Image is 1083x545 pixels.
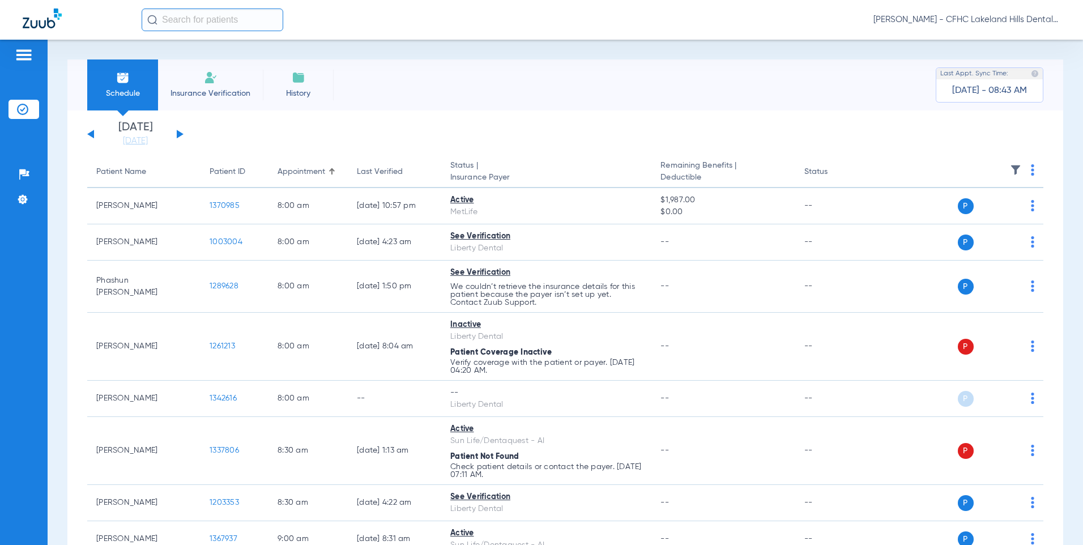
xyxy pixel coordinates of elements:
div: Patient Name [96,166,191,178]
div: Appointment [278,166,325,178]
td: 8:00 AM [268,188,348,224]
span: -- [660,282,669,290]
td: 8:00 AM [268,261,348,313]
th: Status [795,156,872,188]
span: -- [660,394,669,402]
td: 8:30 AM [268,485,348,521]
span: 1289628 [210,282,238,290]
th: Status | [441,156,651,188]
div: Liberty Dental [450,331,642,343]
td: [PERSON_NAME] [87,188,201,224]
td: [PERSON_NAME] [87,224,201,261]
img: group-dot-blue.svg [1031,393,1034,404]
div: Liberty Dental [450,242,642,254]
div: Sun Life/Dentaquest - AI [450,435,642,447]
div: See Verification [450,231,642,242]
img: Schedule [116,71,130,84]
div: Liberty Dental [450,503,642,515]
div: MetLife [450,206,642,218]
span: -- [660,238,669,246]
td: -- [795,188,872,224]
td: [DATE] 4:22 AM [348,485,441,521]
span: 1367937 [210,535,237,543]
li: [DATE] [101,122,169,147]
div: Last Verified [357,166,432,178]
span: P [958,391,974,407]
td: [DATE] 1:13 AM [348,417,441,485]
img: group-dot-blue.svg [1031,200,1034,211]
td: -- [348,381,441,417]
span: Deductible [660,172,786,184]
span: 1203353 [210,499,239,506]
img: group-dot-blue.svg [1031,164,1034,176]
img: Search Icon [147,15,157,25]
td: [PERSON_NAME] [87,381,201,417]
span: P [958,235,974,250]
span: Patient Coverage Inactive [450,348,552,356]
td: -- [795,313,872,381]
span: 1003004 [210,238,242,246]
span: History [271,88,325,99]
span: 1342616 [210,394,237,402]
td: -- [795,381,872,417]
iframe: Chat Widget [1026,491,1083,545]
span: -- [660,499,669,506]
span: P [958,198,974,214]
td: -- [795,224,872,261]
div: Patient ID [210,166,245,178]
div: -- [450,387,642,399]
div: Appointment [278,166,339,178]
p: Verify coverage with the patient or payer. [DATE] 04:20 AM. [450,359,642,374]
span: $1,987.00 [660,194,786,206]
td: 8:00 AM [268,313,348,381]
div: See Verification [450,267,642,279]
a: [DATE] [101,135,169,147]
img: Zuub Logo [23,8,62,28]
td: 8:30 AM [268,417,348,485]
td: -- [795,417,872,485]
td: [DATE] 8:04 AM [348,313,441,381]
p: Check patient details or contact the payer. [DATE] 07:11 AM. [450,463,642,479]
input: Search for patients [142,8,283,31]
span: P [958,443,974,459]
span: P [958,495,974,511]
img: group-dot-blue.svg [1031,340,1034,352]
th: Remaining Benefits | [651,156,795,188]
img: group-dot-blue.svg [1031,445,1034,456]
img: History [292,71,305,84]
div: Active [450,423,642,435]
div: Last Verified [357,166,403,178]
span: Insurance Payer [450,172,642,184]
img: last sync help info [1031,70,1039,78]
span: P [958,279,974,295]
div: Inactive [450,319,642,331]
td: Phashun [PERSON_NAME] [87,261,201,313]
span: 1261213 [210,342,235,350]
div: Patient ID [210,166,259,178]
img: group-dot-blue.svg [1031,280,1034,292]
td: [DATE] 10:57 PM [348,188,441,224]
span: -- [660,342,669,350]
span: [PERSON_NAME] - CFHC Lakeland Hills Dental [873,14,1060,25]
td: [DATE] 4:23 AM [348,224,441,261]
div: Liberty Dental [450,399,642,411]
td: [PERSON_NAME] [87,485,201,521]
td: [PERSON_NAME] [87,313,201,381]
img: Manual Insurance Verification [204,71,218,84]
img: group-dot-blue.svg [1031,236,1034,248]
span: P [958,339,974,355]
span: Patient Not Found [450,453,519,461]
span: Last Appt. Sync Time: [940,68,1008,79]
td: [PERSON_NAME] [87,417,201,485]
td: -- [795,261,872,313]
td: -- [795,485,872,521]
div: See Verification [450,491,642,503]
div: Active [450,194,642,206]
td: 8:00 AM [268,224,348,261]
span: 1370985 [210,202,240,210]
div: Patient Name [96,166,146,178]
td: 8:00 AM [268,381,348,417]
span: -- [660,446,669,454]
span: -- [660,535,669,543]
